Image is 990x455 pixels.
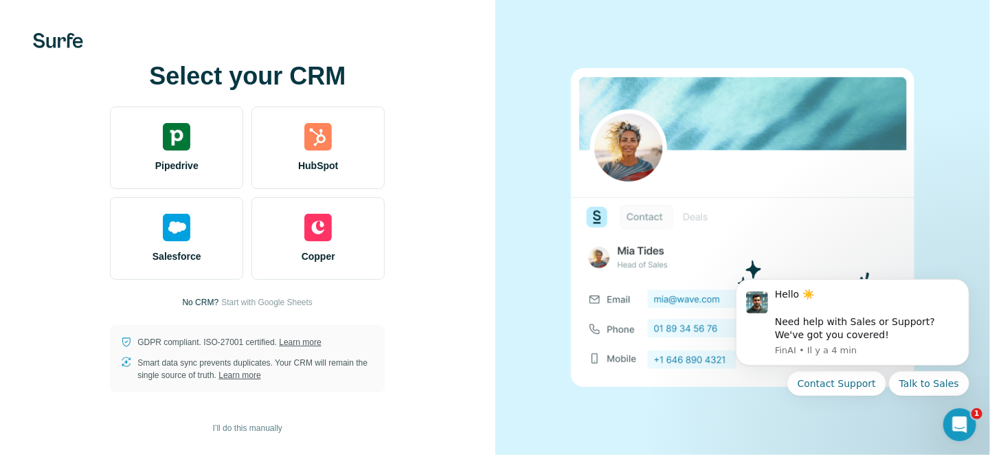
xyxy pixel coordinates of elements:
iframe: Intercom notifications message [715,263,990,448]
button: Start with Google Sheets [221,296,313,309]
button: I’ll do this manually [203,418,292,439]
span: Pipedrive [155,159,199,173]
span: Salesforce [153,249,201,263]
p: GDPR compliant. ISO-27001 certified. [137,336,321,348]
span: HubSpot [298,159,338,173]
span: 1 [971,408,982,419]
img: pipedrive's logo [163,123,190,151]
h1: Select your CRM [110,63,385,90]
iframe: Intercom live chat [943,408,976,441]
span: Copper [302,249,335,263]
p: No CRM? [183,296,219,309]
img: hubspot's logo [304,123,332,151]
img: none image [571,68,914,386]
img: copper's logo [304,214,332,241]
p: Smart data sync prevents duplicates. Your CRM will remain the single source of truth. [137,357,374,381]
a: Learn more [218,370,260,380]
img: salesforce's logo [163,214,190,241]
a: Learn more [279,337,321,347]
img: Surfe's logo [33,33,83,48]
span: I’ll do this manually [213,422,282,434]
